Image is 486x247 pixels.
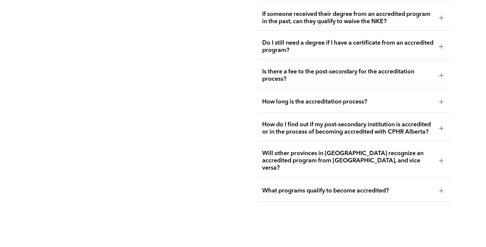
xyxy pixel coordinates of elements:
span: If someone received their degree from an accredited program in the past, can they qualify to waiv... [262,11,434,25]
span: How long is the accreditation process? [262,98,434,105]
span: What programs qualify to become accredited? [262,187,434,194]
span: How do I find out if my post-secondary institution is accredited or in the process of becoming ac... [262,121,434,136]
span: Will other provinces in [GEOGRAPHIC_DATA] recognize an accredited program from [GEOGRAPHIC_DATA],... [262,150,434,172]
span: Is there a fee to the post-secondary for the accreditation process? [262,68,434,83]
span: Do I still need a degree if I have a certificate from an accredited program? [262,39,434,54]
